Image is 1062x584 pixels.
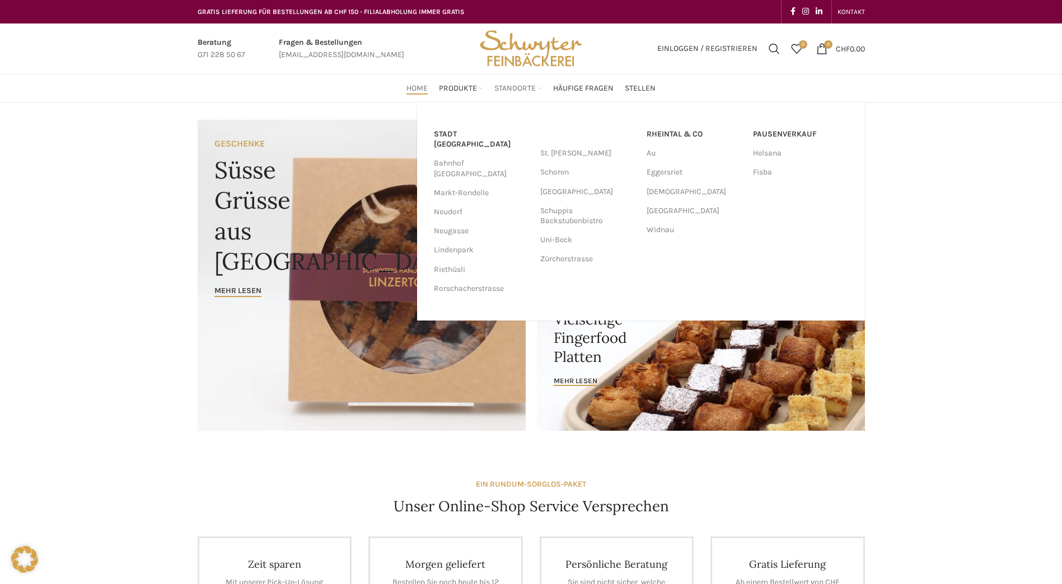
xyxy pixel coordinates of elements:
a: Schuppis Backstubenbistro [540,201,635,230]
span: CHF [836,44,850,53]
div: Meine Wunschliste [785,37,808,60]
a: Markt-Rondelle [434,183,529,202]
span: Produkte [439,83,477,94]
a: Fisba [753,163,848,182]
a: Home [406,77,428,100]
h4: Zeit sparen [216,558,334,571]
a: Schoren [540,163,635,182]
a: Infobox link [198,36,245,62]
h4: Persönliche Beratung [558,558,676,571]
img: Bäckerei Schwyter [476,23,586,74]
a: Zürcherstrasse [540,249,635,269]
span: 0 [799,40,807,49]
a: Uni-Beck [540,230,635,249]
div: Main navigation [192,77,871,100]
a: Infobox link [279,36,404,62]
a: Widnau [647,220,742,239]
a: Bahnhof [GEOGRAPHIC_DATA] [434,154,529,183]
span: Einloggen / Registrieren [657,45,757,53]
a: Site logo [476,43,586,53]
a: Stadt [GEOGRAPHIC_DATA] [434,125,529,154]
a: St. [PERSON_NAME] [540,144,635,163]
a: 0 CHF0.00 [811,37,871,60]
a: RHEINTAL & CO [647,125,742,144]
bdi: 0.00 [836,44,865,53]
a: KONTAKT [838,1,865,23]
a: Au [647,144,742,163]
a: Banner link [198,120,526,431]
a: Neugasse [434,222,529,241]
a: Facebook social link [787,4,799,20]
a: Eggersriet [647,163,742,182]
a: Banner link [537,275,865,431]
a: [GEOGRAPHIC_DATA] [540,182,635,201]
h4: Unser Online-Shop Service Versprechen [394,496,669,516]
a: 0 [785,37,808,60]
a: Lindenpark [434,241,529,260]
span: Häufige Fragen [553,83,614,94]
a: Pausenverkauf [753,125,848,144]
a: Instagram social link [799,4,812,20]
a: Standorte [494,77,542,100]
h4: Morgen geliefert [387,558,504,571]
span: Standorte [494,83,536,94]
span: Stellen [625,83,656,94]
a: Produkte [439,77,483,100]
span: Home [406,83,428,94]
span: GRATIS LIEFERUNG FÜR BESTELLUNGEN AB CHF 150 - FILIALABHOLUNG IMMER GRATIS [198,8,465,16]
a: Häufige Fragen [553,77,614,100]
a: Linkedin social link [812,4,826,20]
a: [DEMOGRAPHIC_DATA] [647,182,742,201]
a: Stellen [625,77,656,100]
a: [GEOGRAPHIC_DATA] [647,201,742,220]
a: Neudorf [434,202,529,222]
a: Riethüsli [434,260,529,279]
a: Rorschacherstrasse [434,279,529,298]
strong: EIN RUNDUM-SORGLOS-PAKET [476,479,586,489]
div: Secondary navigation [832,1,871,23]
a: Helsana [753,144,848,163]
a: Einloggen / Registrieren [652,37,763,60]
a: Suchen [763,37,785,60]
span: 0 [824,40,832,49]
span: KONTAKT [838,8,865,16]
h4: Gratis Lieferung [729,558,846,571]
